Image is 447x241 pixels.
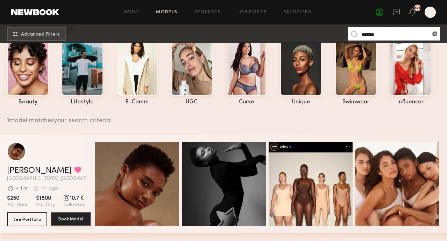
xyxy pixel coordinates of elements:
[171,99,213,105] div: UGC
[124,10,140,15] a: Home
[51,212,91,226] a: Book Model
[335,99,377,105] div: swimwear
[62,99,103,105] div: lifestyle
[51,212,91,226] button: Book Model
[7,109,441,124] div: 1 model matches your search criteria:
[7,195,28,202] span: $250
[156,10,177,15] a: Models
[7,202,28,208] span: Per Hour
[194,10,221,15] a: Requests
[36,195,55,202] span: $1800
[41,186,58,191] div: 1hr ago
[7,167,71,175] a: [PERSON_NAME]
[63,202,85,208] span: Followers
[425,7,436,18] a: J
[7,27,66,41] button: Advanced Filters
[7,176,91,181] span: [GEOGRAPHIC_DATA], [GEOGRAPHIC_DATA]
[36,202,55,208] span: Per Day
[116,99,158,105] div: e-comm
[63,195,85,202] span: 10.7 K
[390,99,431,105] div: influencer
[7,212,47,226] button: See Portfolio
[226,99,267,105] div: curve
[414,6,421,10] div: 229
[7,99,49,105] div: beauty
[284,10,311,15] a: Favorites
[21,32,60,37] span: Advanced Filters
[16,186,28,191] div: < 1 hr
[280,99,322,105] div: unique
[238,10,267,15] a: Job Posts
